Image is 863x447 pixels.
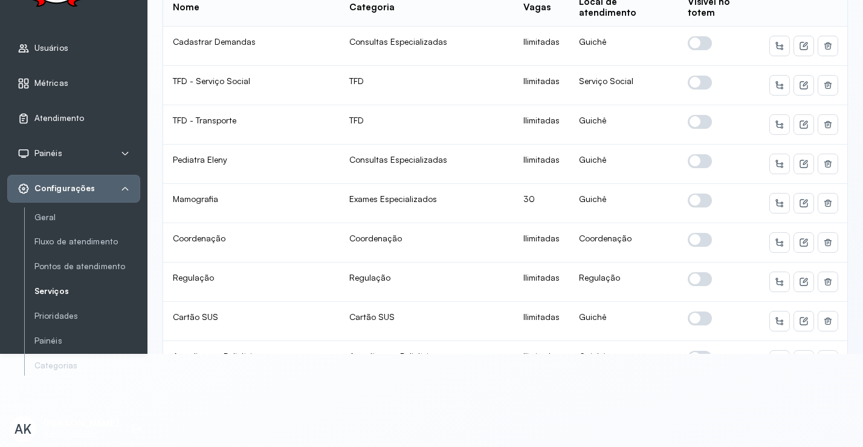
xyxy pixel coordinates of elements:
span: Métricas [34,78,68,88]
td: Guichê [569,302,678,341]
td: Cartão SUS [163,302,340,341]
div: Cartão SUS [349,312,504,322]
a: Serviços [34,286,140,296]
td: Ilimitadas [514,263,569,302]
td: Cadastrar Demandas [163,27,340,66]
td: Mamografia [163,184,340,223]
div: Vagas [523,2,551,13]
td: Guichê [569,184,678,223]
span: Configurações [34,183,95,194]
div: Coordenação [349,233,504,244]
p: [PERSON_NAME] [44,418,119,429]
div: Nome [173,2,199,13]
td: Atendimento Policlínica [163,341,340,380]
span: Usuários [34,43,68,53]
span: Painéis [34,148,62,158]
a: Categorias [34,361,140,371]
td: Serviço Social [569,66,678,105]
a: Categorias [34,358,140,373]
td: Guichê [569,341,678,380]
a: Serviços [34,284,140,299]
a: Prioridades [34,311,140,321]
td: Guichê [569,145,678,184]
p: Administrador [44,429,119,440]
a: Usuários [18,42,130,54]
div: Regulação [349,272,504,283]
div: Exames Especializados [349,194,504,204]
td: Ilimitadas [514,27,569,66]
div: TFD [349,115,504,126]
td: Ilimitadas [514,302,569,341]
div: Atendimento Policlínica [349,351,504,362]
td: Coordenação [569,223,678,263]
a: Métricas [18,77,130,90]
td: Coordenação [163,223,340,263]
a: Painéis [34,333,140,348]
td: Guichê [569,27,678,66]
td: 30 [514,184,569,223]
td: Ilimitadas [514,341,569,380]
td: TFD - Serviço Social [163,66,340,105]
div: TFD [349,76,504,86]
div: Categoria [349,2,395,13]
a: Pontos de atendimento [34,261,140,272]
td: Regulação [163,263,340,302]
td: Regulação [569,263,678,302]
a: Fluxo de atendimento [34,237,140,247]
td: Ilimitadas [514,223,569,263]
td: Pediatra Eleny [163,145,340,184]
span: Atendimento [34,113,84,123]
td: TFD - Transporte [163,105,340,145]
a: Atendimento [18,113,130,125]
td: Guichê [569,105,678,145]
a: Geral [34,212,140,223]
a: Prioridades [34,308,140,324]
a: Pontos de atendimento [34,259,140,274]
div: Consultas Especializadas [349,154,504,165]
span: Suporte [34,391,65,402]
a: Painéis [34,336,140,346]
td: Ilimitadas [514,66,569,105]
td: Ilimitadas [514,145,569,184]
td: Ilimitadas [514,105,569,145]
a: Fluxo de atendimento [34,234,140,249]
a: Geral [34,210,140,225]
div: Consultas Especializadas [349,36,504,47]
